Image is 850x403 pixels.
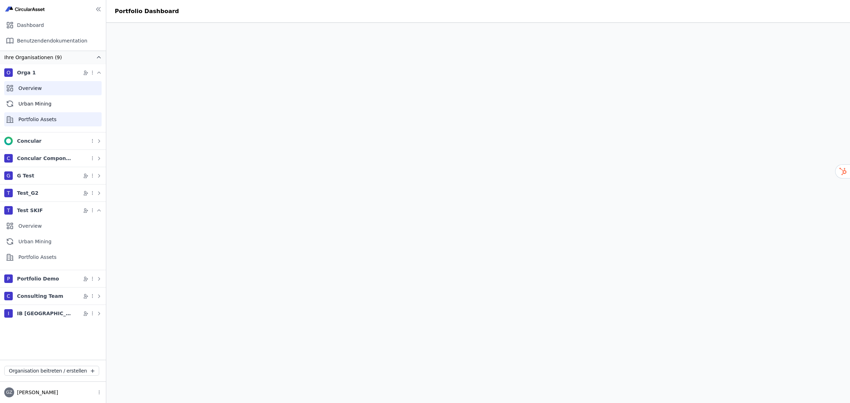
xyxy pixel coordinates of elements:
[3,34,103,48] div: Benutzendendokumentation
[17,69,36,76] div: Orga 1
[4,274,13,283] div: P
[17,155,74,162] div: Concular Components
[4,112,102,126] div: Portfolio Assets
[17,207,43,214] div: Test SKIF
[4,6,46,13] img: Concular
[4,189,13,197] div: T
[4,97,102,111] div: Urban Mining
[4,206,13,215] div: T
[4,309,13,318] div: I
[106,23,850,403] iframe: retool
[4,171,13,180] div: G
[4,137,13,145] img: Concular
[17,310,74,317] div: IB [GEOGRAPHIC_DATA]
[17,172,34,179] div: G Test
[17,137,41,144] div: Concular
[17,293,63,300] div: Consulting Team
[17,275,59,282] div: Portfolio Demo
[3,18,103,32] div: Dashboard
[4,81,102,95] div: Overview
[4,219,102,233] div: Overview
[4,234,102,249] div: Urban Mining
[4,68,13,77] div: O
[4,154,13,163] div: C
[4,292,13,300] div: C
[4,250,102,264] div: Portfolio Assets
[4,366,99,376] button: Organisation beitreten / erstellen
[106,7,187,16] div: Portfolio Dashboard
[14,389,58,396] span: [PERSON_NAME]
[6,390,12,395] span: GZ
[17,189,38,197] div: Test_G2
